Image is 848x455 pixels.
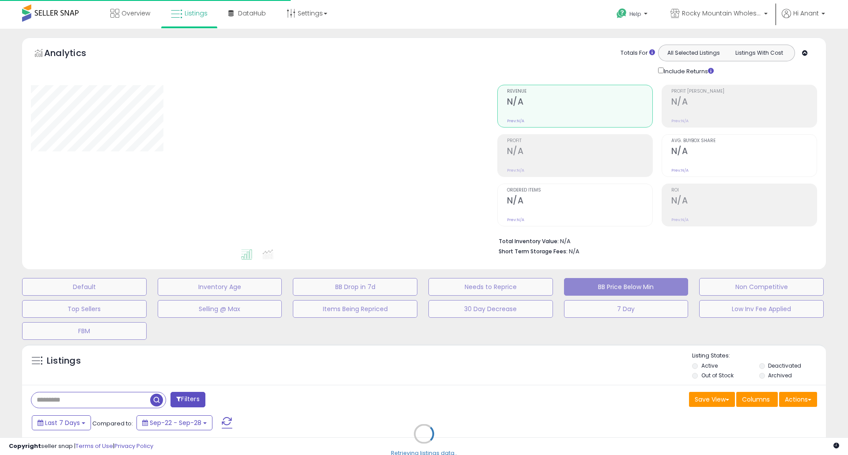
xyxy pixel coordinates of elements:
span: Rocky Mountain Wholesale [682,9,761,18]
span: Ordered Items [507,188,652,193]
span: Profit [PERSON_NAME] [671,89,817,94]
span: DataHub [238,9,266,18]
small: Prev: N/A [671,168,689,173]
b: Total Inventory Value: [499,237,559,245]
a: Help [609,1,656,29]
button: FBM [22,322,147,340]
button: Non Competitive [699,278,824,296]
small: Prev: N/A [507,168,524,173]
button: All Selected Listings [661,47,727,59]
div: Include Returns [651,66,724,76]
h2: N/A [671,196,817,207]
button: 7 Day [564,300,689,318]
button: Items Being Repriced [293,300,417,318]
h5: Analytics [44,47,103,61]
a: Hi Anant [782,9,825,29]
button: 30 Day Decrease [428,300,553,318]
b: Short Term Storage Fees: [499,248,568,255]
span: Hi Anant [793,9,819,18]
strong: Copyright [9,442,41,450]
i: Get Help [616,8,627,19]
button: Needs to Reprice [428,278,553,296]
small: Prev: N/A [671,217,689,222]
span: Revenue [507,89,652,94]
small: Prev: N/A [671,118,689,124]
button: BB Drop in 7d [293,278,417,296]
button: Low Inv Fee Applied [699,300,824,318]
li: N/A [499,235,810,246]
h2: N/A [507,146,652,158]
span: Help [629,10,641,18]
h2: N/A [671,146,817,158]
button: Selling @ Max [158,300,282,318]
span: Profit [507,139,652,143]
span: Listings [185,9,208,18]
h2: N/A [671,97,817,109]
span: ROI [671,188,817,193]
button: Default [22,278,147,296]
span: N/A [569,247,579,256]
div: seller snap | | [9,442,153,451]
small: Prev: N/A [507,217,524,222]
span: Avg. Buybox Share [671,139,817,143]
h2: N/A [507,196,652,207]
button: Inventory Age [158,278,282,296]
button: BB Price Below Min [564,278,689,296]
small: Prev: N/A [507,118,524,124]
span: Overview [121,9,150,18]
h2: N/A [507,97,652,109]
button: Listings With Cost [726,47,792,59]
button: Top Sellers [22,300,147,318]
div: Totals For [621,49,655,57]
